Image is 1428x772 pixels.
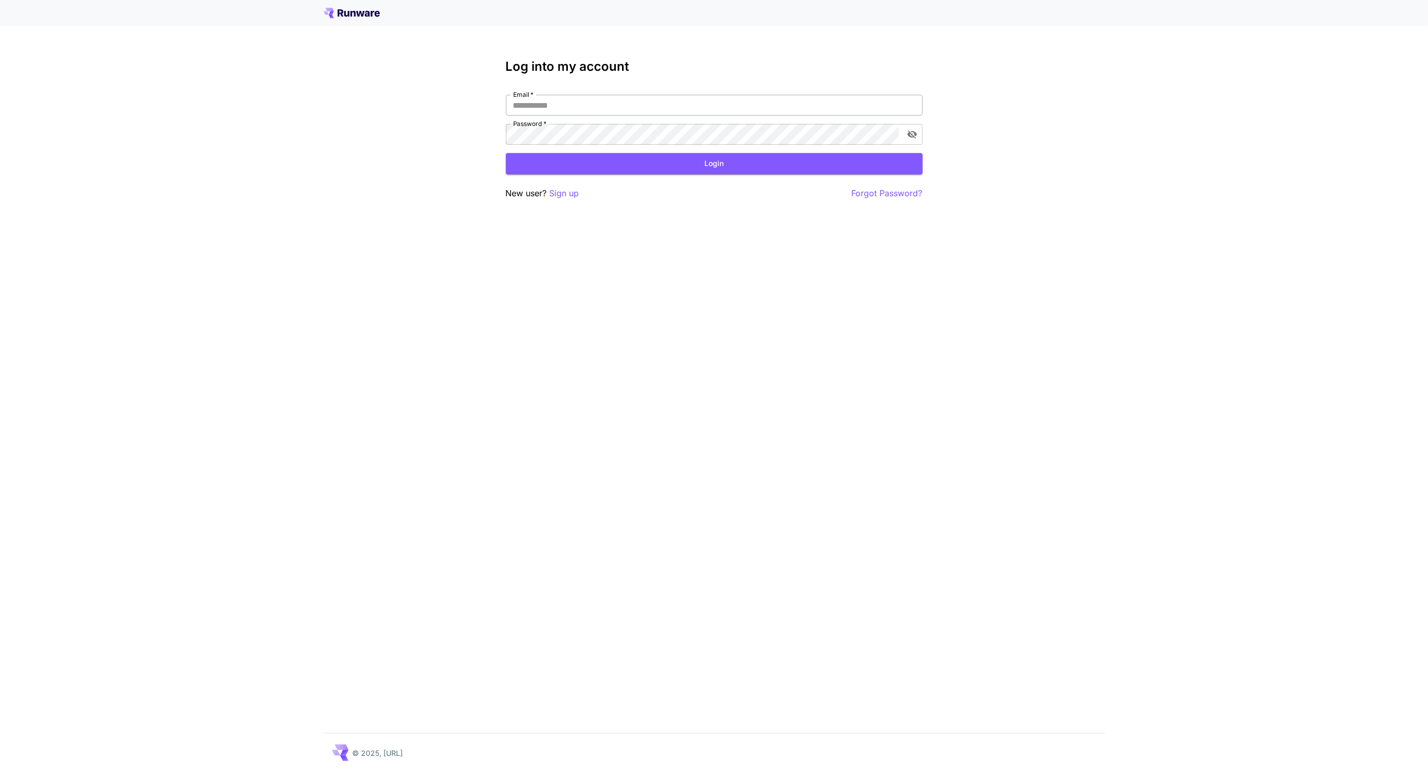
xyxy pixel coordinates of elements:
h3: Log into my account [506,59,923,74]
button: Sign up [550,187,579,200]
button: Login [506,153,923,174]
button: Forgot Password? [852,187,923,200]
label: Email [513,90,533,99]
button: toggle password visibility [903,125,922,144]
p: © 2025, [URL] [353,748,403,758]
p: New user? [506,187,579,200]
label: Password [513,119,547,128]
